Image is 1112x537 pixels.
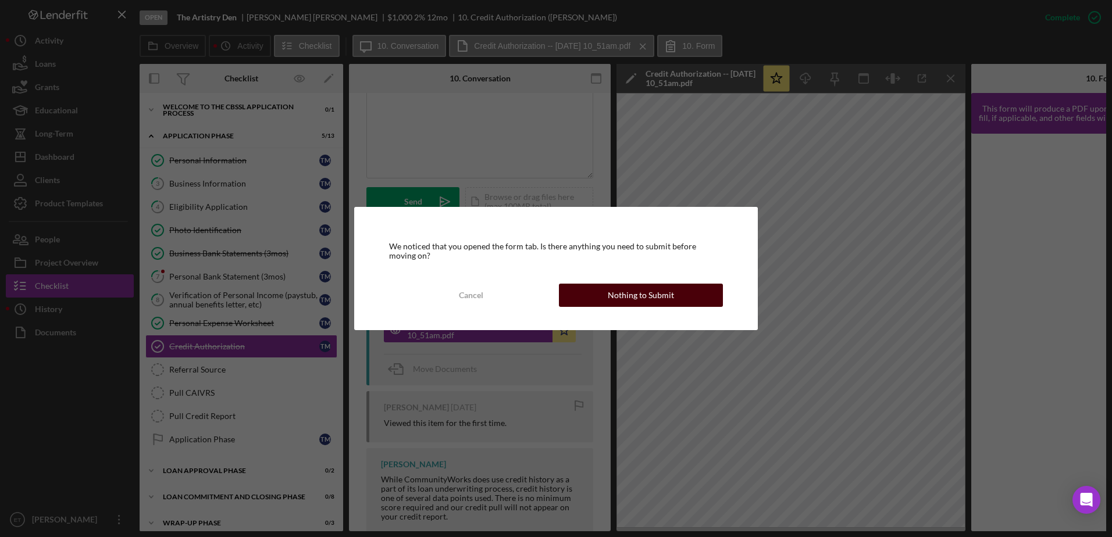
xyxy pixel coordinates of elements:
[608,284,674,307] div: Nothing to Submit
[1072,486,1100,514] div: Open Intercom Messenger
[459,284,483,307] div: Cancel
[559,284,723,307] button: Nothing to Submit
[389,284,553,307] button: Cancel
[389,242,723,260] div: We noticed that you opened the form tab. Is there anything you need to submit before moving on?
